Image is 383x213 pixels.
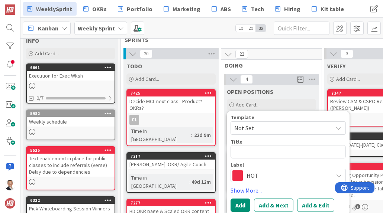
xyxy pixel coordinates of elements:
[234,123,327,133] span: Not Set
[231,162,244,167] span: Label
[225,62,312,69] span: DOING
[231,115,254,120] span: Template
[92,4,107,13] span: OKRs
[26,37,39,44] span: INFO
[231,138,242,145] label: Title
[236,24,246,32] span: 1x
[16,1,34,10] span: Support
[27,71,115,81] div: Execution for Exec Wksh
[140,49,152,58] span: 20
[173,4,200,13] span: Marketing
[207,2,235,16] a: ABS
[274,22,329,35] input: Quick Filter...
[126,62,142,70] span: TODO
[221,4,231,13] span: ABS
[227,88,273,95] span: OPEN POSITIONS
[30,111,115,116] div: 5982
[336,76,360,82] span: Add Card...
[251,4,264,13] span: Tech
[5,180,15,190] img: SL
[256,24,266,32] span: 3x
[131,200,215,206] div: 7277
[5,4,15,15] img: Visit kanbanzone.com
[36,94,44,102] span: 0/7
[307,2,348,16] a: Kit table
[27,117,115,127] div: Weekly schedule
[271,2,305,16] a: Hiring
[192,131,213,139] div: 22d 9m
[231,199,250,212] button: Add
[27,64,115,71] div: 6661
[23,2,77,16] a: WeeklySprint
[127,115,215,125] div: CL
[191,131,192,139] span: :
[27,110,115,117] div: 5982
[27,197,115,204] div: 6332
[135,76,159,82] span: Add Card...
[297,199,334,212] button: Add & Edit
[78,24,115,32] b: Weekly Sprint
[27,147,115,177] div: 5525Text enablement in place for public classes to include referrals (Verse) Delay due to depende...
[231,186,346,195] a: Show More...
[129,127,191,143] div: Time in [GEOGRAPHIC_DATA]
[127,96,215,113] div: Decide MCL next class - Product? OKRs?
[127,153,215,160] div: 7217
[238,2,268,16] a: Tech
[127,200,215,206] div: 7277
[30,148,115,153] div: 5525
[79,2,111,16] a: OKRs
[235,50,248,59] span: 22
[247,170,329,181] span: HOT
[127,90,215,96] div: 7425
[240,75,253,84] span: 4
[127,153,215,169] div: 7217[PERSON_NAME]: OKR/ Agile Coach
[36,4,72,13] span: WeeklySprint
[129,115,139,125] div: CL
[254,199,293,212] button: Add & Next
[131,154,215,159] div: 7217
[127,4,152,13] span: Portfolio
[30,198,115,203] div: 6332
[27,64,115,81] div: 6661Execution for Exec Wksh
[127,160,215,169] div: [PERSON_NAME]: OKR/ Agile Coach
[321,4,344,13] span: Kit table
[159,2,205,16] a: Marketing
[246,24,256,32] span: 2x
[284,4,300,13] span: Hiring
[327,62,345,70] span: VERIFY
[355,204,360,209] span: 3
[27,110,115,127] div: 5982Weekly schedule
[190,178,213,186] div: 49d 12m
[5,198,15,209] img: avatar
[27,147,115,154] div: 5525
[189,178,190,186] span: :
[38,24,58,33] span: Kanban
[27,154,115,177] div: Text enablement in place for public classes to include referrals (Verse) Delay due to dependencies
[113,2,157,16] a: Portfolio
[236,101,260,108] span: Add Card...
[35,50,59,57] span: Add Card...
[129,174,189,190] div: Time in [GEOGRAPHIC_DATA]
[127,90,215,113] div: 7425Decide MCL next class - Product? OKRs?
[131,91,215,96] div: 7425
[30,65,115,70] div: 6661
[341,49,353,58] span: 3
